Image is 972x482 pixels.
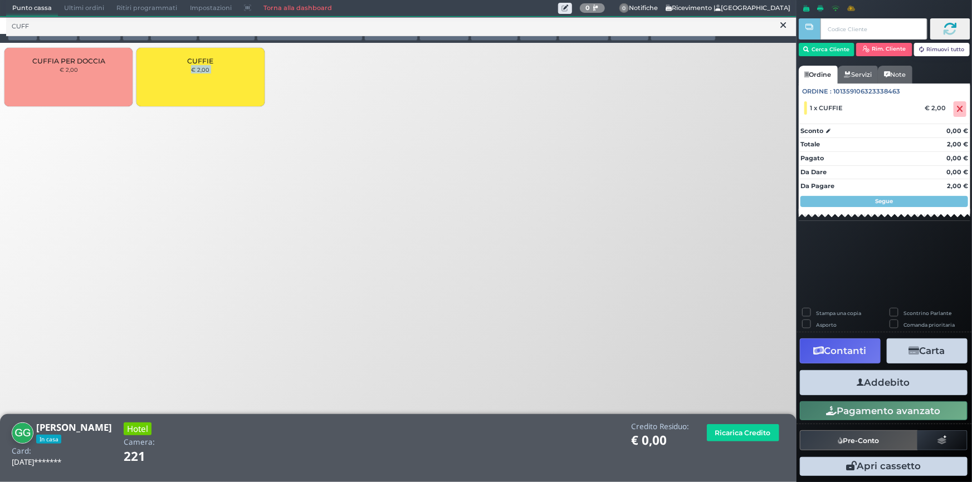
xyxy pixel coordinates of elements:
[810,104,843,112] span: 1 x CUFFIE
[12,447,31,455] h4: Card:
[631,434,689,447] h1: € 0,00
[914,43,970,56] button: Rimuovi tutto
[800,430,918,450] button: Pre-Conto
[799,66,838,83] a: Ordine
[904,321,955,328] label: Comanda prioritaria
[816,321,837,328] label: Asporto
[800,126,823,136] strong: Sconto
[800,168,827,176] strong: Da Dare
[800,370,968,395] button: Addebito
[856,43,912,56] button: Rim. Cliente
[947,182,968,190] strong: 2,00 €
[707,424,779,441] button: Ricarica Credito
[32,57,105,65] span: CUFFIA PER DOCCIA
[838,66,878,83] a: Servizi
[184,1,238,16] span: Impostazioni
[6,1,58,16] span: Punto cassa
[923,104,951,112] div: € 2,00
[191,66,209,73] small: € 2,00
[800,182,834,190] strong: Da Pagare
[799,43,855,56] button: Cerca Cliente
[36,435,61,444] span: In casa
[124,438,155,446] h4: Camera:
[124,450,177,464] h1: 221
[803,87,832,96] span: Ordine :
[800,338,881,363] button: Contanti
[800,401,968,420] button: Pagamento avanzato
[36,421,112,434] b: [PERSON_NAME]
[800,457,968,476] button: Apri cassetto
[60,66,78,73] small: € 2,00
[58,1,110,16] span: Ultimi ordini
[878,66,912,83] a: Note
[820,18,927,40] input: Codice Cliente
[124,422,152,435] h3: Hotel
[887,338,968,363] button: Carta
[946,168,968,176] strong: 0,00 €
[6,17,797,36] input: Ricerca articolo
[946,154,968,162] strong: 0,00 €
[187,57,213,65] span: CUFFIE
[800,154,824,162] strong: Pagato
[946,127,968,135] strong: 0,00 €
[904,309,952,317] label: Scontrino Parlante
[834,87,901,96] span: 101359106323338463
[876,198,893,205] strong: Segue
[257,1,338,16] a: Torna alla dashboard
[947,140,968,148] strong: 2,00 €
[619,3,629,13] span: 0
[110,1,183,16] span: Ritiri programmati
[816,309,861,317] label: Stampa una copia
[800,140,820,148] strong: Totale
[585,4,590,12] b: 0
[631,422,689,431] h4: Credito Residuo:
[12,422,33,444] img: Genny Galli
